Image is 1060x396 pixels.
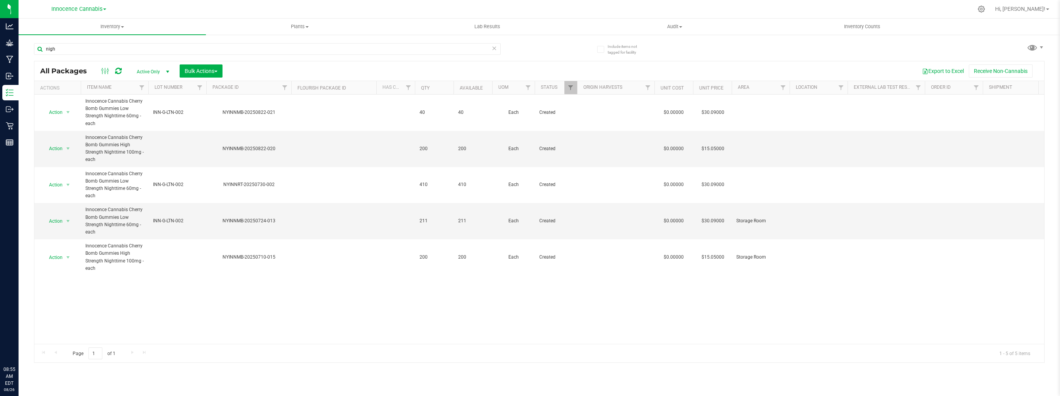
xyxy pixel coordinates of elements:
span: 200 [420,254,449,261]
a: Audit [581,19,768,35]
a: Status [541,85,557,90]
span: Inventory Counts [834,23,891,30]
span: 410 [420,181,449,188]
span: Plants [206,23,393,30]
div: NYINNRT-20250730-002 [205,181,292,188]
iframe: Resource center [8,334,31,357]
div: Manage settings [977,5,986,13]
span: $30.09000 [698,107,728,118]
span: Created [539,254,572,261]
span: Created [539,109,572,116]
a: Location [796,85,817,90]
a: Filter [642,81,654,94]
span: Innocence Cannabis Cherry Bomb Gummies Low Strength Nighttime 60mg - each [85,206,144,236]
span: 1 - 5 of 5 items [993,347,1036,359]
span: 200 [458,145,488,152]
p: 08/26 [3,387,15,393]
td: $0.00000 [654,167,693,203]
a: Order Id [931,85,951,90]
a: Unit Cost [661,85,684,91]
div: NYINNMB-20250822-020 [205,145,292,152]
span: Action [42,252,63,263]
th: Has COA [376,81,415,95]
inline-svg: Manufacturing [6,56,14,63]
span: Inventory [19,23,206,30]
span: select [63,107,73,118]
span: All Packages [40,67,95,75]
span: Action [42,143,63,154]
inline-svg: Reports [6,139,14,146]
div: NYINNMB-20250710-015 [205,254,292,261]
a: Filter [777,81,790,94]
a: Filter [522,81,535,94]
a: Filter [564,81,577,94]
span: 211 [420,217,449,225]
inline-svg: Outbound [6,105,14,113]
span: 200 [458,254,488,261]
a: External Lab Test Result [854,85,914,90]
span: Created [539,217,572,225]
a: Flourish Package ID [297,85,346,91]
span: select [63,179,73,190]
a: Filter [279,81,291,94]
span: select [63,252,73,263]
inline-svg: Grow [6,39,14,47]
span: $30.09000 [698,215,728,227]
inline-svg: Analytics [6,22,14,30]
span: INN-G-LTN-002 [153,181,202,188]
span: Each [497,254,530,261]
span: Innocence Cannabis Cherry Bomb Gummies Low Strength Nighttime 60mg - each [85,170,144,200]
span: $15.05000 [698,143,728,154]
span: 40 [420,109,449,116]
a: Shipment [989,85,1012,90]
a: Available [460,85,483,91]
span: $30.09000 [698,179,728,190]
input: Search Package ID, Item Name, SKU, Lot or Part Number... [34,43,501,55]
a: Inventory [19,19,206,35]
span: $15.05000 [698,252,728,263]
a: Filter [835,81,848,94]
a: Lot Number [155,85,182,90]
inline-svg: Inbound [6,72,14,80]
p: 08:55 AM EDT [3,366,15,387]
a: Area [738,85,749,90]
span: Innocence Cannabis Cherry Bomb Gummies High Strength Nighttime 100mg -each [85,242,144,272]
div: NYINNMB-20250822-021 [205,109,292,116]
td: $0.00000 [654,95,693,131]
span: Lab Results [464,23,511,30]
a: Item Name [87,85,112,90]
a: Filter [402,81,415,94]
span: Each [497,181,530,188]
a: Qty [421,85,430,91]
span: Action [42,216,63,227]
span: 40 [458,109,488,116]
span: Innocence Cannabis Cherry Bomb Gummies High Strength Nighttime 100mg -each [85,134,144,164]
span: Each [497,109,530,116]
a: Lab Results [394,19,581,35]
td: $0.00000 [654,203,693,239]
td: $0.00000 [654,239,693,275]
input: 1 [88,347,102,359]
a: Package ID [212,85,239,90]
span: Action [42,179,63,190]
a: Filter [1038,81,1050,94]
span: Innocence Cannabis Cherry Bomb Gummies Low Strength Nighttime 60mg - each [85,98,144,127]
span: Each [497,145,530,152]
span: Page of 1 [66,347,122,359]
span: Created [539,181,572,188]
span: INN-G-LTN-002 [153,217,202,225]
span: INN-G-LTN-002 [153,109,202,116]
a: Filter [194,81,206,94]
button: Export to Excel [917,64,969,78]
a: UOM [498,85,508,90]
span: 211 [458,217,488,225]
span: Created [539,145,572,152]
span: Innocence Cannabis [51,6,102,12]
a: Filter [912,81,925,94]
a: Origin Harvests [583,85,622,90]
span: Action [42,107,63,118]
span: select [63,216,73,227]
span: Clear [492,43,497,53]
button: Bulk Actions [180,64,223,78]
span: Bulk Actions [185,68,217,74]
